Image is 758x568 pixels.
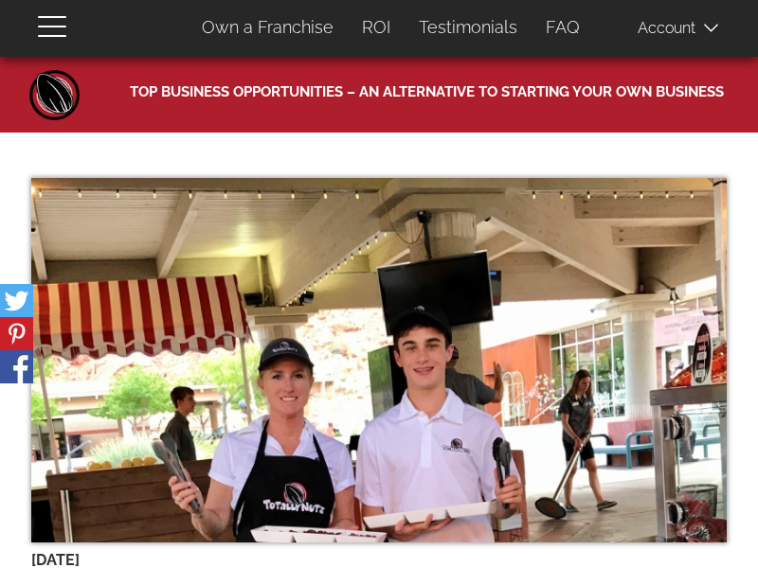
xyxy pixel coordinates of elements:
[27,66,83,123] a: Home
[130,78,724,101] span: Top Business Opportunities – An Alternative to Starting Your Own Business
[188,8,348,47] a: Own a Franchise
[405,8,532,47] a: Testimonials
[532,8,594,47] a: FAQ
[348,8,405,47] a: ROI
[31,178,727,542] img: img5628_0.jpg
